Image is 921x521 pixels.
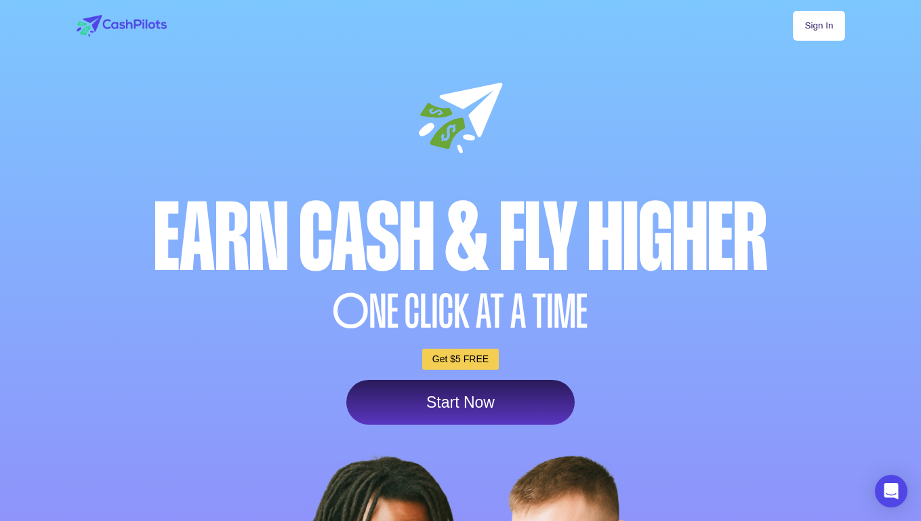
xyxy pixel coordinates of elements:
img: logo [77,15,167,37]
span: O [333,288,369,335]
div: Earn Cash & Fly higher [73,191,848,285]
div: Open Intercom Messenger [875,475,907,507]
div: NE CLICK AT A TIME [73,288,848,335]
a: Start Now [346,380,575,425]
a: Get $5 FREE [422,349,499,370]
a: Sign In [793,11,844,41]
